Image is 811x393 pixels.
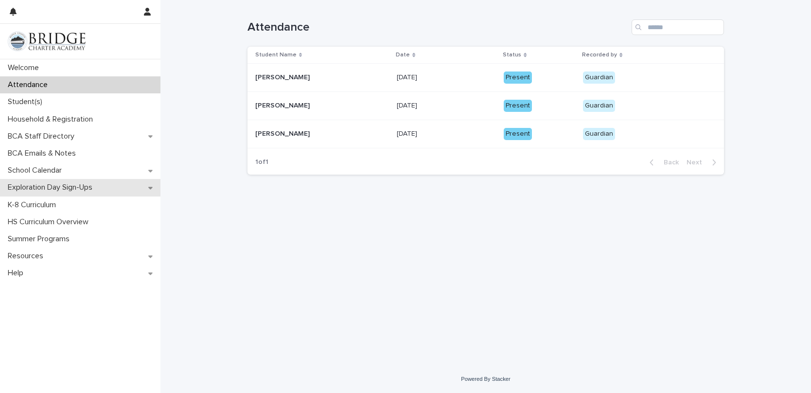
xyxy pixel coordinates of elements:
p: [PERSON_NAME] [255,71,312,82]
p: Student(s) [4,97,50,107]
p: Household & Registration [4,115,101,124]
div: Guardian [583,128,615,140]
p: BCA Staff Directory [4,132,82,141]
div: Guardian [583,100,615,112]
p: Exploration Day Sign-Ups [4,183,100,192]
button: Next [683,158,724,167]
span: Next [687,159,708,166]
div: Present [504,128,532,140]
p: 1 of 1 [247,150,276,174]
input: Search [632,19,724,35]
a: Powered By Stacker [461,376,510,382]
p: Recorded by [582,50,617,60]
p: [PERSON_NAME] [255,100,312,110]
span: Back [658,159,679,166]
p: Summer Programs [4,234,77,244]
tr: [PERSON_NAME][PERSON_NAME] [DATE][DATE] PresentGuardian [247,64,724,92]
div: Present [504,100,532,112]
img: V1C1m3IdTEidaUdm9Hs0 [8,32,86,51]
p: [DATE] [397,128,419,138]
tr: [PERSON_NAME][PERSON_NAME] [DATE][DATE] PresentGuardian [247,92,724,120]
p: K-8 Curriculum [4,200,64,210]
div: Guardian [583,71,615,84]
p: Resources [4,251,51,261]
p: [DATE] [397,100,419,110]
tr: [PERSON_NAME][PERSON_NAME] [DATE][DATE] PresentGuardian [247,120,724,148]
p: Status [503,50,521,60]
p: School Calendar [4,166,70,175]
p: BCA Emails & Notes [4,149,84,158]
p: Attendance [4,80,55,89]
p: HS Curriculum Overview [4,217,96,227]
h1: Attendance [247,20,628,35]
p: Student Name [255,50,297,60]
div: Present [504,71,532,84]
p: Help [4,268,31,278]
button: Back [642,158,683,167]
p: Date [396,50,410,60]
p: [PERSON_NAME] [255,128,312,138]
p: [DATE] [397,71,419,82]
p: Welcome [4,63,47,72]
